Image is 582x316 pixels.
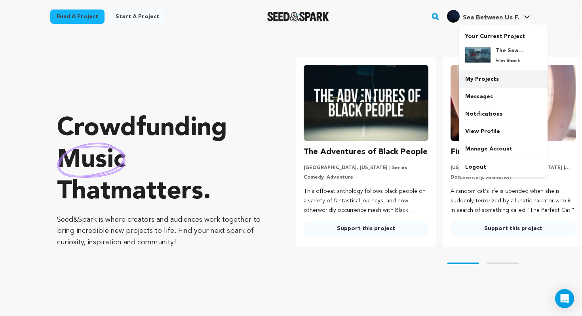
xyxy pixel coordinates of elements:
[445,8,532,23] a: Sea Between Us F.'s Profile
[110,179,203,205] span: matters
[109,10,165,24] a: Start a project
[267,12,329,21] img: Seed&Spark Logo Dark Mode
[57,214,264,248] p: Seed&Spark is where creators and audiences work together to bring incredible new projects to life...
[459,70,548,88] a: My Projects
[459,105,548,123] a: Notifications
[459,88,548,105] a: Messages
[304,146,428,158] h3: The Adventures of Black People
[304,65,429,141] img: The Adventures of Black People image
[459,158,548,176] a: Logout
[451,174,576,181] p: Documentary, Animation
[465,29,541,40] p: Your Current Project
[555,289,574,308] div: Open Intercom Messenger
[459,140,548,158] a: Manage Account
[451,146,500,158] h3: Finding Flora
[451,65,576,141] img: Finding Flora image
[447,10,460,23] img: 70e4bdabd1bda51f.jpg
[447,10,519,23] div: Sea Between Us F.'s Profile
[465,47,491,63] img: 9e0d8fd42556c37f.png
[451,221,576,236] a: Support this project
[495,47,524,55] h4: The Sea Between Us
[50,10,105,24] a: Fund a project
[451,187,576,215] p: A random cat's life is upended when she is suddenly terrorized by a lunatic narrator who is in se...
[57,113,264,208] p: Crowdfunding that .
[57,143,126,178] img: hand sketched image
[304,165,429,171] p: [GEOGRAPHIC_DATA], [US_STATE] | Series
[451,165,576,171] p: [US_STATE][GEOGRAPHIC_DATA], [US_STATE] | Film Short
[495,58,524,64] p: Film Short
[267,12,329,21] a: Seed&Spark Homepage
[465,29,541,70] a: Your Current Project The Sea Between Us Film Short
[459,123,548,140] a: View Profile
[304,174,429,181] p: Comedy, Adventure
[445,8,532,25] span: Sea Between Us F.'s Profile
[304,221,429,236] a: Support this project
[304,187,429,215] p: This offbeat anthology follows black people on a variety of fantastical journeys, and how otherwo...
[463,15,519,21] span: Sea Between Us F.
